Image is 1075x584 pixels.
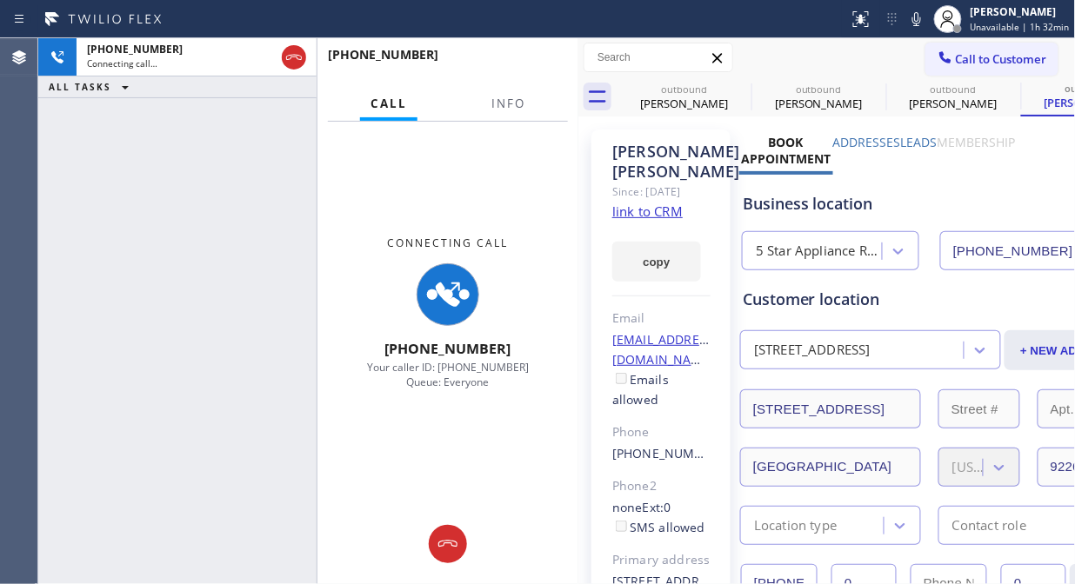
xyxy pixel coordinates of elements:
a: [PHONE_NUMBER] [612,445,723,461]
label: Membership [938,134,1016,150]
label: Emails allowed [612,371,669,408]
button: Hang up [429,525,467,563]
div: Jeffrey Koking [753,77,885,116]
div: Phone2 [612,476,711,496]
div: Email [612,309,711,328]
div: none [612,498,711,538]
div: Contact role [952,515,1026,535]
span: Unavailable | 1h 32min [971,21,1070,33]
span: Your caller ID: [PHONE_NUMBER] Queue: Everyone [367,360,529,389]
div: Phone [612,422,711,442]
input: Emails allowed [616,373,627,384]
a: link to CRM [612,202,683,220]
span: Ext: 0 [643,499,671,515]
div: [STREET_ADDRESS] [754,341,871,361]
button: Info [481,87,536,121]
button: Mute [905,7,929,31]
input: Address [740,389,921,428]
span: Info [491,96,525,111]
div: Rick Atcheson [888,77,1019,116]
div: Since: [DATE] [612,182,711,202]
div: outbound [888,83,1019,96]
input: SMS allowed [616,521,627,532]
div: outbound [753,83,885,96]
button: Call [360,87,417,121]
div: [PERSON_NAME] [PERSON_NAME] [612,142,711,182]
span: [PHONE_NUMBER] [328,46,438,63]
button: copy [612,242,701,282]
span: Call [371,96,407,111]
div: [PERSON_NAME] [753,96,885,111]
div: Jeffrey Koking [618,77,750,116]
label: Addresses [833,134,901,150]
div: outbound [618,83,750,96]
span: Call to Customer [956,51,1047,67]
div: Primary address [612,550,711,570]
label: SMS allowed [612,519,705,535]
input: Search [584,43,732,71]
span: Connecting Call [388,236,509,250]
div: [PERSON_NAME] [618,96,750,111]
button: Call to Customer [925,43,1058,76]
a: [EMAIL_ADDRESS][DOMAIN_NAME] [612,331,718,368]
label: Leads [901,134,938,150]
span: [PHONE_NUMBER] [385,339,511,358]
button: ALL TASKS [38,76,146,97]
div: [PERSON_NAME] [888,96,1019,111]
input: Street # [938,389,1020,428]
span: [PHONE_NUMBER] [87,42,183,56]
div: 5 Star Appliance Repair [756,242,884,262]
div: [PERSON_NAME] [971,4,1070,19]
label: Book Appointment [741,134,831,167]
span: ALL TASKS [49,81,111,93]
span: Connecting call… [87,57,157,70]
div: Location type [754,515,838,535]
button: Hang up [282,45,306,70]
input: City [740,448,921,487]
